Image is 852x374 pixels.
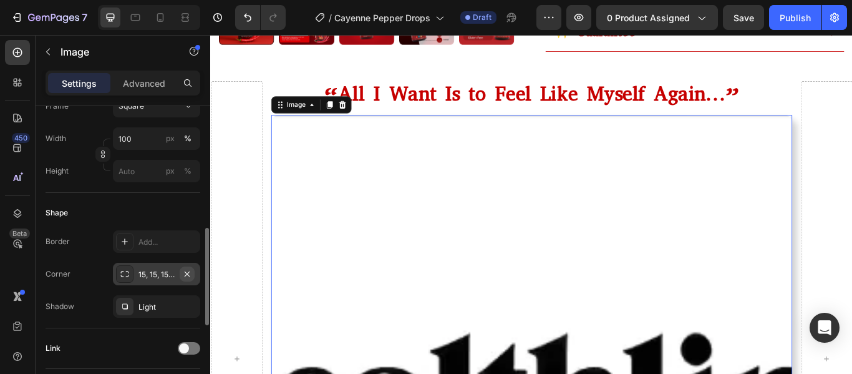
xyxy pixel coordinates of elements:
[334,11,430,24] span: Cayenne Pepper Drops
[113,95,200,117] button: Square
[596,5,718,30] button: 0 product assigned
[184,165,191,177] div: %
[123,77,165,90] p: Advanced
[46,133,66,144] label: Width
[180,131,195,146] button: px
[180,164,195,179] button: px
[473,12,491,23] span: Draft
[138,237,197,248] div: Add...
[46,343,61,354] div: Link
[780,11,811,24] div: Publish
[163,164,178,179] button: %
[769,5,821,30] button: Publish
[184,133,191,144] div: %
[235,5,286,30] div: Undo/Redo
[5,5,93,30] button: 7
[46,165,69,177] label: Height
[82,10,87,25] p: 7
[113,160,200,182] input: px%
[163,131,178,146] button: %
[166,133,175,144] div: px
[113,127,200,150] input: px%
[70,54,677,84] h2: “All I Want Is to Feel Like Myself Again…”
[9,229,30,239] div: Beta
[138,302,197,313] div: Light
[607,11,690,24] span: 0 product assigned
[329,11,332,24] span: /
[166,165,175,177] div: px
[86,76,113,87] div: Image
[46,268,70,280] div: Corner
[46,101,69,112] label: Frame
[46,236,70,247] div: Border
[733,12,754,23] span: Save
[46,301,74,312] div: Shadow
[61,44,167,59] p: Image
[12,133,30,143] div: 450
[62,77,97,90] p: Settings
[810,313,840,343] div: Open Intercom Messenger
[119,101,144,112] span: Square
[210,35,852,374] iframe: Design area
[723,5,764,30] button: Save
[138,269,175,280] div: 15, 15, 15, 15
[46,207,68,219] div: Shape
